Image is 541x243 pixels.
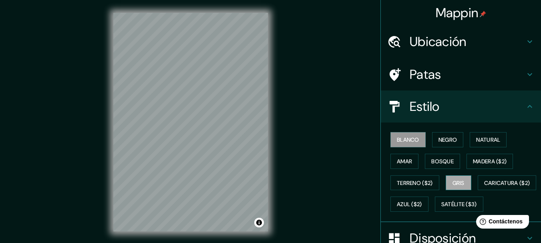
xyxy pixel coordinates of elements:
div: Patas [381,58,541,90]
button: Bosque [425,154,460,169]
font: Patas [410,66,441,83]
button: Azul ($2) [390,197,428,212]
font: Azul ($2) [397,201,422,208]
img: pin-icon.png [480,11,486,17]
button: Caricatura ($2) [478,175,537,191]
font: Ubicación [410,33,467,50]
button: Amar [390,154,418,169]
font: Terreno ($2) [397,179,433,187]
font: Negro [438,136,457,143]
button: Madera ($2) [467,154,513,169]
canvas: Mapa [113,13,268,231]
button: Activar o desactivar atribución [254,218,264,227]
button: Terreno ($2) [390,175,439,191]
font: Natural [476,136,500,143]
button: Satélite ($3) [435,197,483,212]
font: Gris [453,179,465,187]
font: Mappin [436,4,479,21]
iframe: Lanzador de widgets de ayuda [470,212,532,234]
font: Blanco [397,136,419,143]
font: Amar [397,158,412,165]
button: Natural [470,132,507,147]
font: Satélite ($3) [441,201,477,208]
font: Estilo [410,98,440,115]
button: Gris [446,175,471,191]
font: Bosque [431,158,454,165]
button: Negro [432,132,464,147]
button: Blanco [390,132,426,147]
div: Ubicación [381,26,541,58]
font: Caricatura ($2) [484,179,530,187]
font: Madera ($2) [473,158,507,165]
div: Estilo [381,90,541,123]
